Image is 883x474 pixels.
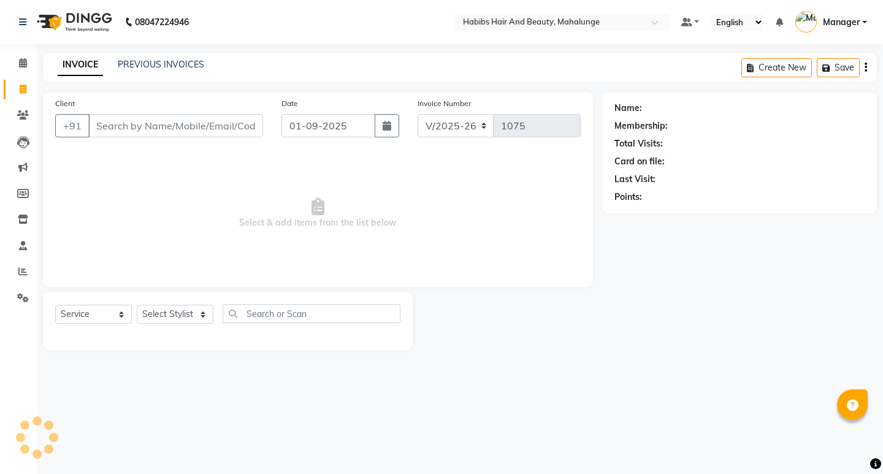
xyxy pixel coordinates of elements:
[614,191,642,204] div: Points:
[55,114,90,137] button: +91
[55,98,75,109] label: Client
[31,5,115,39] img: logo
[614,120,668,132] div: Membership:
[817,58,860,77] button: Save
[223,304,400,323] input: Search or Scan
[614,102,642,115] div: Name:
[823,16,860,29] span: Manager
[58,54,103,76] a: INVOICE
[614,155,665,168] div: Card on file:
[55,152,581,275] span: Select & add items from the list below
[614,137,663,150] div: Total Visits:
[88,114,263,137] input: Search by Name/Mobile/Email/Code
[118,59,204,70] a: PREVIOUS INVOICES
[135,5,189,39] b: 08047224946
[795,11,817,32] img: Manager
[418,98,471,109] label: Invoice Number
[281,98,298,109] label: Date
[741,58,812,77] button: Create New
[614,173,656,186] div: Last Visit:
